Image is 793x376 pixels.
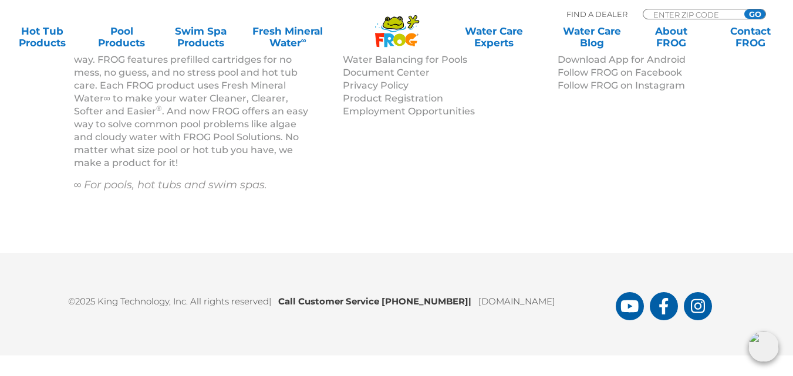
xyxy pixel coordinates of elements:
[269,296,271,307] span: |
[640,25,702,49] a: AboutFROG
[616,292,644,320] a: FROG Products You Tube Page
[343,67,430,78] a: Document Center
[652,9,731,19] input: Zip Code Form
[478,296,555,307] a: [DOMAIN_NAME]
[558,67,682,78] a: Follow FROG on Facebook
[301,36,306,45] sup: ∞
[170,25,232,49] a: Swim SpaProducts
[650,292,678,320] a: FROG Products Facebook Page
[444,25,544,49] a: Water CareExperts
[343,80,409,91] a: Privacy Policy
[156,104,162,113] sup: ®
[748,331,779,362] img: openIcon
[74,28,313,170] p: For more than 25 years, FROG has sanitized pools, hot tubs and swim spas in its unique, patented ...
[561,25,623,49] a: Water CareBlog
[684,292,712,320] a: FROG Products Instagram Page
[91,25,153,49] a: PoolProducts
[343,93,443,104] a: Product Registration
[744,9,765,19] input: GO
[343,106,475,117] a: Employment Opportunities
[558,54,686,65] a: Download App for Android
[249,25,326,49] a: Fresh MineralWater∞
[278,296,478,307] b: Call Customer Service [PHONE_NUMBER]
[12,25,73,49] a: Hot TubProducts
[566,9,627,19] p: Find A Dealer
[343,54,467,65] a: Water Balancing for Pools
[558,80,685,91] a: Follow FROG on Instagram
[74,178,268,191] em: ∞ For pools, hot tubs and swim spas.
[720,25,781,49] a: ContactFROG
[468,296,471,307] span: |
[68,288,616,309] p: ©2025 King Technology, Inc. All rights reserved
